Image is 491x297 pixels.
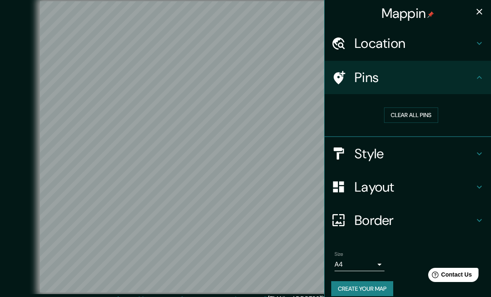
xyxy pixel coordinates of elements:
button: Clear all pins [384,107,438,123]
h4: Pins [355,69,474,86]
iframe: Help widget launcher [417,265,482,288]
div: A4 [335,258,384,271]
div: Location [325,27,491,60]
div: Layout [325,170,491,204]
h4: Layout [355,179,474,195]
img: pin-icon.png [427,11,434,18]
h4: Style [355,145,474,162]
div: Border [325,204,491,237]
button: Create your map [331,281,393,297]
h4: Location [355,35,474,52]
h4: Border [355,212,474,229]
div: Pins [325,61,491,94]
div: Style [325,137,491,170]
label: Size [335,250,343,257]
canvas: Map [40,1,451,292]
h4: Mappin [382,5,434,22]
